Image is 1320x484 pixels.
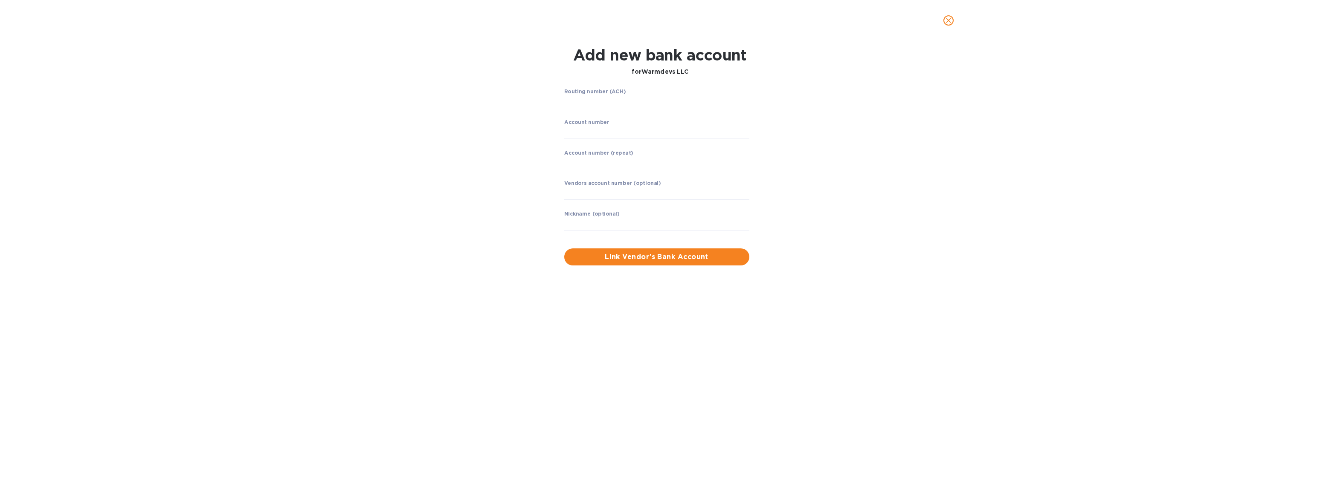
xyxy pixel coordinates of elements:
label: Vendors account number (optional) [564,181,661,186]
label: Account number (repeat) [564,150,633,156]
label: Account number [564,120,609,125]
label: Nickname (optional) [564,212,620,217]
h1: Add new bank account [573,46,747,64]
button: Link Vendor’s Bank Account [564,248,749,265]
button: close [938,10,959,31]
b: for Warmdevs LLC [632,68,689,75]
span: Link Vendor’s Bank Account [571,252,743,262]
label: Routing number (ACH) [564,89,626,94]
